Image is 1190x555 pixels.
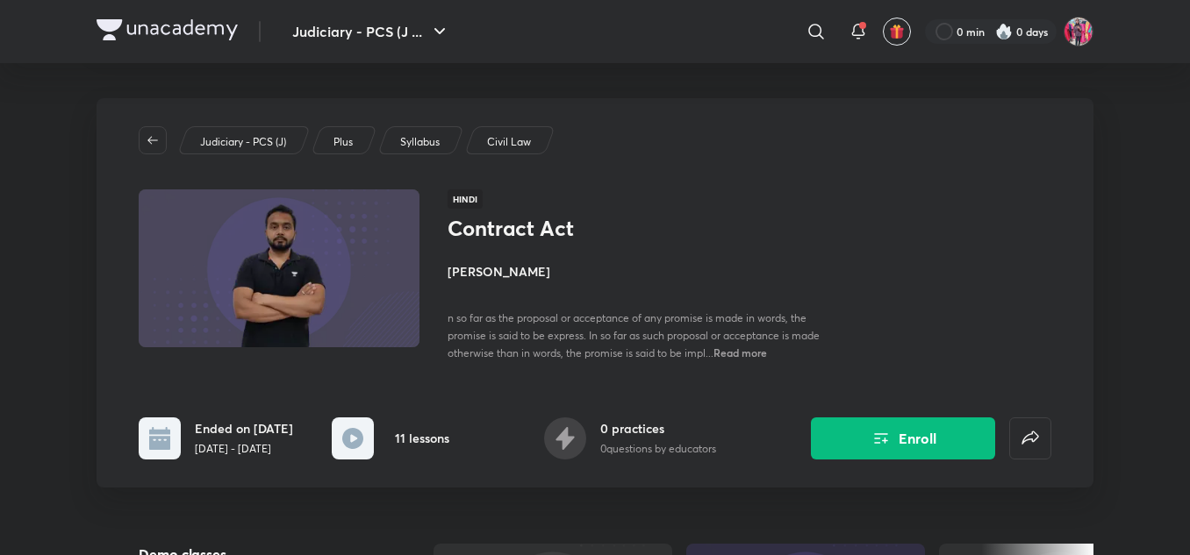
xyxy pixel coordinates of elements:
a: Syllabus [398,134,443,150]
p: [DATE] - [DATE] [195,441,293,457]
h6: 11 lessons [395,429,449,447]
p: Judiciary - PCS (J) [200,134,286,150]
button: Enroll [811,417,995,459]
p: Syllabus [400,134,440,150]
span: Hindi [448,189,483,209]
h6: Ended on [DATE] [195,419,293,438]
img: Company Logo [97,19,238,40]
img: streak [995,23,1013,40]
h6: 0 practices [600,419,716,438]
img: avatar [889,24,905,39]
span: n so far as the proposal or acceptance of any promise is made in words, the promise is said to be... [448,311,820,359]
button: avatar [883,18,911,46]
img: Thumbnail [136,188,422,349]
span: Read more [713,345,767,359]
a: Judiciary - PCS (J) [197,134,290,150]
button: false [1009,417,1051,459]
a: Plus [331,134,356,150]
h1: Contract Act [448,216,735,241]
h4: [PERSON_NAME] [448,262,841,281]
p: Civil Law [487,134,531,150]
a: Civil Law [484,134,534,150]
a: Company Logo [97,19,238,45]
p: Plus [333,134,353,150]
button: Judiciary - PCS (J ... [282,14,461,49]
img: Archita Mittal [1064,17,1093,46]
p: 0 questions by educators [600,441,716,457]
